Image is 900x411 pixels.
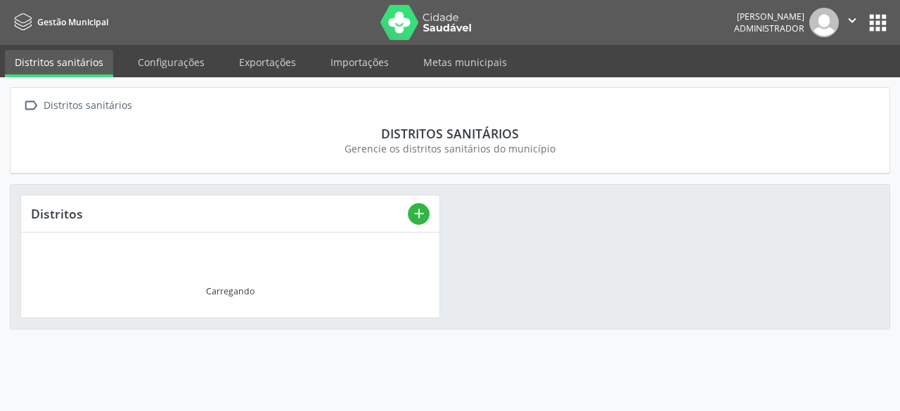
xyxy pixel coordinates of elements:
a: Distritos sanitários [5,50,113,77]
button: apps [866,11,890,35]
i:  [844,13,860,28]
div: Distritos sanitários [30,126,870,141]
a:  Distritos sanitários [20,96,134,116]
div: Distritos sanitários [41,96,134,116]
button: add [408,203,430,225]
button:  [839,8,866,37]
i:  [20,96,41,116]
a: Metas municipais [413,50,517,74]
i: add [411,206,427,221]
div: Gerencie os distritos sanitários do município [30,141,870,156]
div: Distritos [31,206,408,221]
div: Carregando [206,285,255,297]
a: Importações [321,50,399,74]
div: [PERSON_NAME] [734,11,804,22]
img: img [809,8,839,37]
a: Configurações [128,50,214,74]
span: Administrador [734,22,804,34]
a: Gestão Municipal [10,11,108,34]
a: Exportações [229,50,306,74]
span: Gestão Municipal [37,16,108,28]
